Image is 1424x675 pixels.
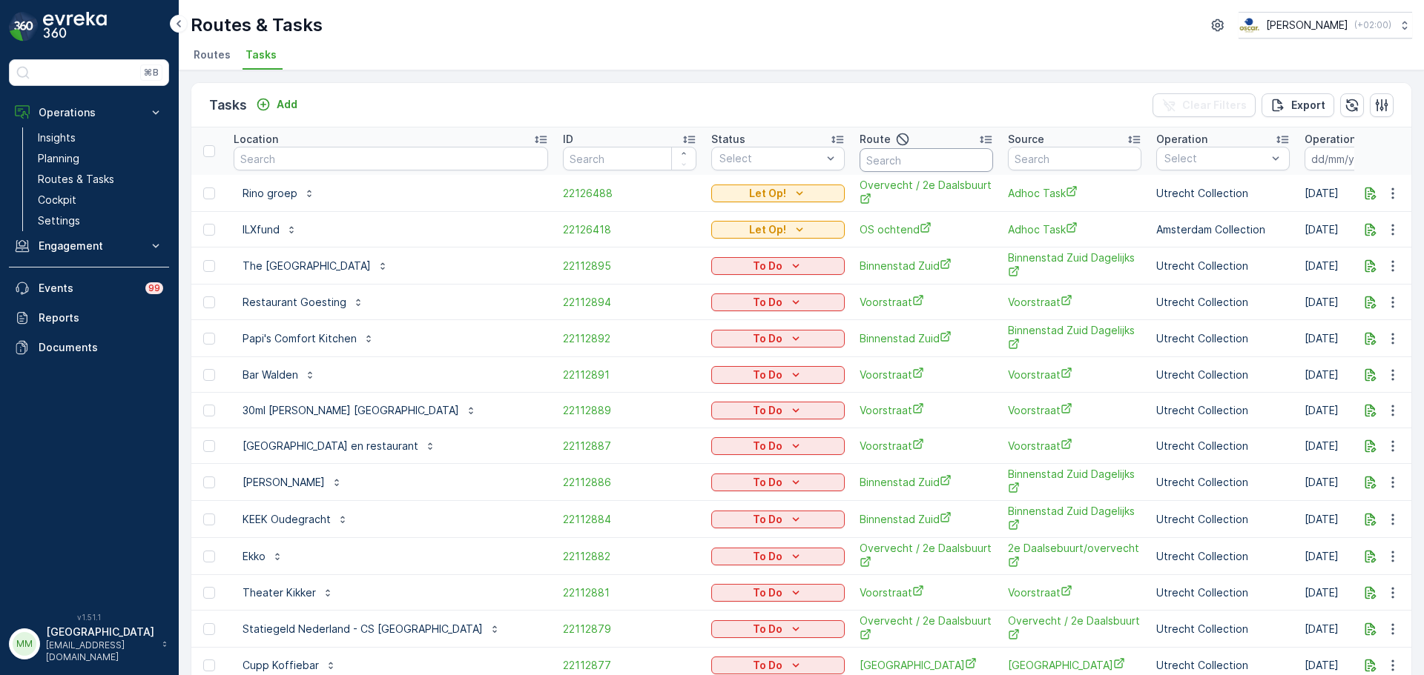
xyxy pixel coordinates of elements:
[144,67,159,79] p: ⌘B
[234,182,324,205] button: Rino groep
[1354,19,1391,31] p: ( +02:00 )
[194,47,231,62] span: Routes
[563,549,696,564] a: 22112882
[1156,512,1290,527] p: Utrecht Collection
[38,172,114,187] p: Routes & Tasks
[9,98,169,127] button: Operations
[1266,18,1348,33] p: [PERSON_NAME]
[1008,438,1141,453] span: Voorstraat
[39,239,139,253] p: Engagement
[9,303,169,333] a: Reports
[563,658,696,673] a: 22112877
[753,585,782,600] p: To Do
[1156,658,1290,673] p: Utrecht Collection
[234,399,486,422] button: 30ml [PERSON_NAME] [GEOGRAPHIC_DATA]
[1008,585,1141,600] span: Voorstraat
[749,186,786,201] p: Let Op!
[203,476,215,488] div: Toggle Row Selected
[234,218,306,242] button: ILXfund
[563,368,696,382] span: 22112891
[1008,614,1141,644] span: Overvecht / 2e Daalsbuurt
[1156,222,1290,237] p: Amsterdam Collection
[711,511,845,528] button: To Do
[1239,12,1412,39] button: [PERSON_NAME](+02:00)
[243,403,459,418] p: 30ml [PERSON_NAME] [GEOGRAPHIC_DATA]
[1008,367,1141,382] a: Voorstraat
[711,330,845,348] button: To Do
[860,258,993,273] span: Binnenstad Zuid
[563,331,696,346] a: 22112892
[563,403,696,418] a: 22112889
[9,273,169,303] a: Events99
[203,405,215,416] div: Toggle Row Selected
[563,512,696,527] span: 22112884
[1008,323,1141,353] a: Binnenstad Zuid Dagelijks
[39,310,163,325] p: Reports
[191,13,323,37] p: Routes & Tasks
[243,512,331,527] p: KEEK Oudegracht
[9,12,39,41] img: logo
[32,169,169,190] a: Routes & Tasks
[711,293,845,311] button: To Do
[753,403,782,418] p: To Do
[563,439,696,453] span: 22112887
[1156,403,1290,418] p: Utrecht Collection
[860,541,993,571] a: Overvecht / 2e Daalsbuurt
[203,587,215,599] div: Toggle Row Selected
[711,437,845,455] button: To Do
[1156,331,1290,346] p: Utrecht Collection
[753,658,782,673] p: To Do
[563,259,696,273] span: 22112895
[1156,439,1290,453] p: Utrecht Collection
[1156,368,1290,382] p: Utrecht Collection
[711,620,845,638] button: To Do
[563,222,696,237] span: 22126418
[753,331,782,346] p: To Do
[234,581,343,605] button: Theater Kikker
[203,333,215,345] div: Toggle Row Selected
[1305,147,1406,170] input: dd/mm/yyyy
[250,96,303,113] button: Add
[234,545,292,568] button: Ekko
[1156,132,1207,147] p: Operation
[243,475,325,490] p: [PERSON_NAME]
[1008,504,1141,534] a: Binnenstad Zuid Dagelijks
[234,290,373,314] button: Restaurant Goesting
[1239,17,1260,33] img: basis-logo_rgb2x.png
[860,222,993,237] span: OS ochtend
[39,281,136,296] p: Events
[860,132,891,147] p: Route
[245,47,277,62] span: Tasks
[1008,467,1141,497] span: Binnenstad Zuid Dagelijks
[243,186,297,201] p: Rino groep
[860,511,993,527] span: Binnenstad Zuid
[203,659,215,671] div: Toggle Row Selected
[1008,294,1141,310] a: Voorstraat
[203,296,215,308] div: Toggle Row Selected
[1008,402,1141,418] span: Voorstraat
[1156,475,1290,490] p: Utrecht Collection
[243,622,483,636] p: Statiegeld Nederland - CS [GEOGRAPHIC_DATA]
[234,132,278,147] p: Location
[277,97,297,112] p: Add
[860,148,993,172] input: Search
[234,147,548,170] input: Search
[860,178,993,208] a: Overvecht / 2e Daalsbuurt
[563,186,696,201] a: 22126488
[1156,622,1290,636] p: Utrecht Collection
[860,585,993,600] a: Voorstraat
[860,294,993,310] a: Voorstraat
[1164,151,1267,166] p: Select
[9,333,169,362] a: Documents
[9,613,169,622] span: v 1.51.1
[860,657,993,673] span: [GEOGRAPHIC_DATA]
[32,190,169,210] a: Cockpit
[43,12,107,41] img: logo_dark-DEwI_e13.png
[563,475,696,490] a: 22112886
